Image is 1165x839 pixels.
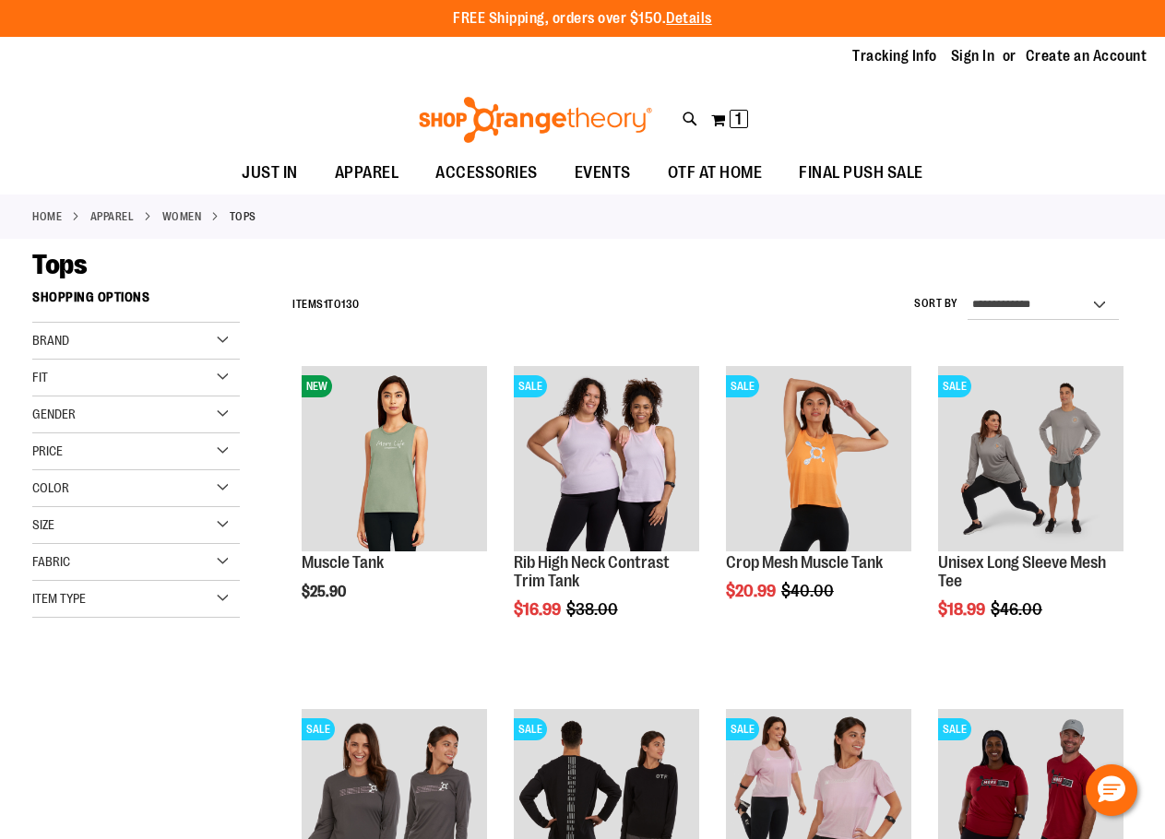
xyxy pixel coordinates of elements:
[726,375,759,397] span: SALE
[292,357,496,647] div: product
[514,600,564,619] span: $16.99
[852,46,937,66] a: Tracking Info
[302,553,384,572] a: Muscle Tank
[324,298,328,311] span: 1
[514,366,699,551] img: Rib Tank w/ Contrast Binding primary image
[1086,764,1137,816] button: Hello, have a question? Let’s chat.
[726,582,779,600] span: $20.99
[416,97,655,143] img: Shop Orangetheory
[32,208,62,225] a: Home
[230,208,256,225] strong: Tops
[726,718,759,740] span: SALE
[735,110,742,128] span: 1
[32,591,86,606] span: Item Type
[32,370,48,384] span: Fit
[566,600,621,619] span: $38.00
[32,443,63,458] span: Price
[914,296,958,312] label: Sort By
[726,553,883,572] a: Crop Mesh Muscle Tank
[302,366,487,551] img: Muscle Tank
[302,718,335,740] span: SALE
[302,366,487,554] a: Muscle TankNEW
[223,152,316,195] a: JUST IN
[292,290,360,319] h2: Items to
[90,208,135,225] a: APPAREL
[991,600,1045,619] span: $46.00
[938,718,971,740] span: SALE
[162,208,202,225] a: WOMEN
[505,357,708,666] div: product
[780,152,942,195] a: FINAL PUSH SALE
[668,152,763,194] span: OTF AT HOME
[649,152,781,195] a: OTF AT HOME
[32,281,240,323] strong: Shopping Options
[242,152,298,194] span: JUST IN
[302,584,349,600] span: $25.90
[32,407,76,421] span: Gender
[951,46,995,66] a: Sign In
[575,152,631,194] span: EVENTS
[417,152,556,195] a: ACCESSORIES
[938,366,1123,554] a: Unisex Long Sleeve Mesh Tee primary imageSALE
[514,553,670,590] a: Rib High Neck Contrast Trim Tank
[929,357,1133,666] div: product
[556,152,649,195] a: EVENTS
[335,152,399,194] span: APPAREL
[717,357,921,647] div: product
[1026,46,1147,66] a: Create an Account
[32,480,69,495] span: Color
[514,375,547,397] span: SALE
[938,600,988,619] span: $18.99
[514,718,547,740] span: SALE
[302,375,332,397] span: NEW
[32,249,87,280] span: Tops
[514,366,699,554] a: Rib Tank w/ Contrast Binding primary imageSALE
[726,366,911,554] a: Crop Mesh Muscle Tank primary imageSALE
[32,554,70,569] span: Fabric
[781,582,837,600] span: $40.00
[938,366,1123,551] img: Unisex Long Sleeve Mesh Tee primary image
[453,8,712,30] p: FREE Shipping, orders over $150.
[799,152,923,194] span: FINAL PUSH SALE
[938,553,1106,590] a: Unisex Long Sleeve Mesh Tee
[435,152,538,194] span: ACCESSORIES
[32,517,54,532] span: Size
[726,366,911,551] img: Crop Mesh Muscle Tank primary image
[32,333,69,348] span: Brand
[938,375,971,397] span: SALE
[666,10,712,27] a: Details
[341,298,360,311] span: 130
[316,152,418,194] a: APPAREL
